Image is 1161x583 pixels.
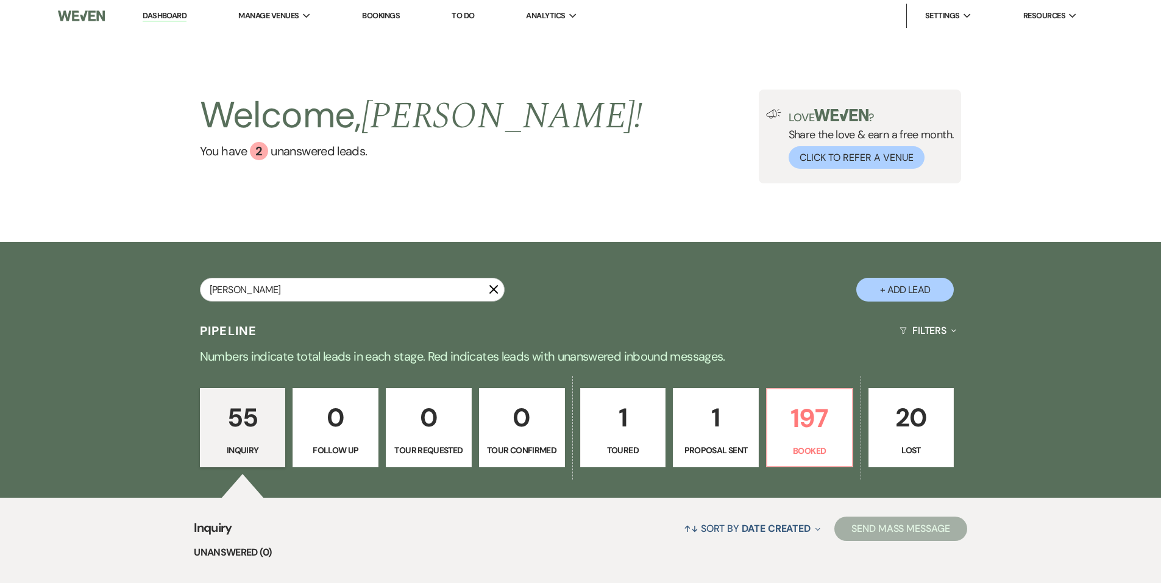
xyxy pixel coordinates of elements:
h2: Welcome, [200,90,643,142]
p: Tour Requested [394,443,464,457]
p: 20 [876,397,946,438]
span: ↑↓ [684,522,698,535]
a: 20Lost [868,388,954,467]
p: 0 [394,397,464,438]
p: 197 [775,398,845,439]
p: Lost [876,443,946,457]
p: 1 [588,397,658,438]
h3: Pipeline [200,322,257,339]
p: Toured [588,443,658,457]
a: You have 2 unanswered leads. [200,142,643,160]
p: 0 [300,397,371,438]
span: Inquiry [194,518,232,545]
span: [PERSON_NAME] ! [361,88,643,144]
div: Share the love & earn a free month. [781,109,954,169]
p: Follow Up [300,443,371,457]
span: Resources [1023,10,1065,22]
p: Inquiry [208,443,278,457]
span: Manage Venues [238,10,299,22]
button: Sort By Date Created [679,512,825,545]
img: Weven Logo [58,3,104,29]
p: Proposal Sent [681,443,751,457]
button: Send Mass Message [834,517,967,541]
button: Click to Refer a Venue [789,146,925,169]
button: + Add Lead [856,278,954,302]
a: Bookings [362,10,400,21]
p: Tour Confirmed [487,443,557,457]
input: Search by name, event date, email address or phone number [200,278,505,302]
a: 0Tour Requested [386,388,472,467]
li: Unanswered (0) [194,545,967,560]
p: Love ? [789,109,954,123]
a: 1Toured [580,388,666,467]
p: Numbers indicate total leads in each stage. Red indicates leads with unanswered inbound messages. [142,347,1020,366]
button: Filters [895,314,961,347]
a: Dashboard [143,10,186,22]
a: To Do [452,10,474,21]
img: weven-logo-green.svg [814,109,868,121]
span: Date Created [742,522,811,535]
p: Booked [775,444,845,458]
a: 0Tour Confirmed [479,388,565,467]
span: Analytics [526,10,565,22]
a: 55Inquiry [200,388,286,467]
span: Settings [925,10,960,22]
a: 1Proposal Sent [673,388,759,467]
a: 197Booked [766,388,853,467]
p: 0 [487,397,557,438]
div: 2 [250,142,268,160]
p: 55 [208,397,278,438]
p: 1 [681,397,751,438]
img: loud-speaker-illustration.svg [766,109,781,119]
a: 0Follow Up [293,388,378,467]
